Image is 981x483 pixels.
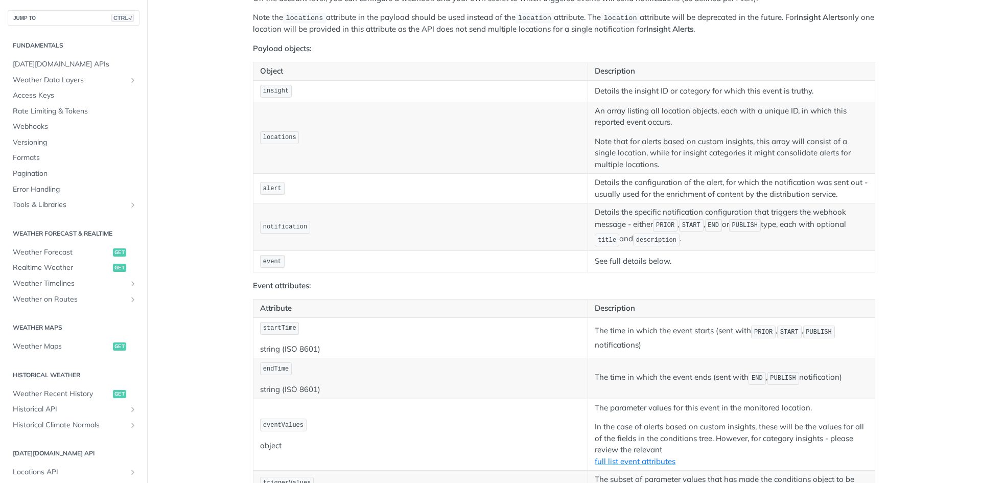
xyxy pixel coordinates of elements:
span: Tools & Libraries [13,200,126,210]
a: Historical Climate NormalsShow subpages for Historical Climate Normals [8,418,139,433]
a: Weather TimelinesShow subpages for Weather Timelines [8,276,139,291]
h2: Weather Forecast & realtime [8,229,139,238]
span: PUBLISH [770,375,796,382]
a: Rate Limiting & Tokens [8,104,139,119]
button: Show subpages for Historical Climate Normals [129,421,137,429]
p: string (ISO 8601) [260,343,581,355]
button: Show subpages for Tools & Libraries [129,201,137,209]
span: get [113,390,126,398]
p: Details the configuration of the alert, for which the notification was sent out - usually used fo... [595,177,868,200]
span: eventValues [263,422,303,429]
a: Weather Data LayersShow subpages for Weather Data Layers [8,73,139,88]
button: JUMP TOCTRL-/ [8,10,139,26]
span: Rate Limiting & Tokens [13,106,137,117]
a: Pagination [8,166,139,181]
a: Weather Mapsget [8,339,139,354]
a: Weather Recent Historyget [8,386,139,402]
p: An array listing all location objects, each with a unique ID, in which this reported event occurs. [595,105,868,128]
a: Versioning [8,135,139,150]
span: Weather Forecast [13,247,110,258]
p: Description [595,65,868,77]
h2: Historical Weather [8,371,139,380]
span: alert [263,185,282,192]
p: The time in which the event starts (sent with , , notifications) [595,325,868,351]
span: PRIOR [754,329,773,336]
span: PUBLISH [732,222,758,229]
p: Attribute [260,303,581,314]
span: Historical Climate Normals [13,420,126,430]
span: START [682,222,700,229]
p: The parameter values for this event in the monitored location. [595,402,868,414]
a: Webhooks [8,119,139,134]
a: Tools & LibrariesShow subpages for Tools & Libraries [8,197,139,213]
span: START [780,329,799,336]
button: Show subpages for Weather on Routes [129,295,137,304]
p: In the case of alerts based on custom insights, these will be the values for all of the fields in... [595,421,868,467]
span: Formats [13,153,137,163]
a: [DATE][DOMAIN_NAME] APIs [8,57,139,72]
button: Show subpages for Locations API [129,468,137,476]
span: notification [263,223,307,231]
p: Details the insight ID or category for which this event is truthy. [595,85,868,97]
span: event [263,258,282,265]
span: title [598,237,616,244]
p: Details the specific notification configuration that triggers the webhook message - either , , or... [595,206,868,247]
strong: Insight Alerts [797,12,844,22]
span: get [113,264,126,272]
span: Locations API [13,467,126,477]
span: CTRL-/ [111,14,134,22]
a: Weather Forecastget [8,245,139,260]
strong: Payload objects: [253,43,312,53]
span: Weather Maps [13,341,110,352]
span: Versioning [13,137,137,148]
span: get [113,248,126,257]
span: Weather Timelines [13,279,126,289]
p: Note that for alerts based on custom insights, this array will consist of a single location, whil... [595,136,868,171]
button: Show subpages for Weather Data Layers [129,76,137,84]
p: Description [595,303,868,314]
a: Realtime Weatherget [8,260,139,275]
span: [DATE][DOMAIN_NAME] APIs [13,59,137,70]
a: Historical APIShow subpages for Historical API [8,402,139,417]
a: full list event attributes [595,456,675,466]
span: startTime [263,325,296,332]
p: Note the attribute in the payload should be used instead of the attribute. The attribute will be ... [253,12,875,35]
a: Weather on RoutesShow subpages for Weather on Routes [8,292,139,307]
p: object [260,440,581,452]
span: endTime [263,365,289,373]
span: locations [286,14,323,22]
p: The time in which the event ends (sent with , notification) [595,371,868,386]
span: Realtime Weather [13,263,110,273]
span: PUBLISH [806,329,831,336]
span: insight [263,87,289,95]
a: Access Keys [8,88,139,103]
a: Formats [8,150,139,166]
p: Object [260,65,581,77]
span: Weather on Routes [13,294,126,305]
span: Pagination [13,169,137,179]
strong: Event attributes: [253,281,311,290]
span: Weather Data Layers [13,75,126,85]
span: locations [263,134,296,141]
h2: [DATE][DOMAIN_NAME] API [8,449,139,458]
span: get [113,342,126,351]
button: Show subpages for Historical API [129,405,137,413]
a: Error Handling [8,182,139,197]
a: Locations APIShow subpages for Locations API [8,465,139,480]
span: Webhooks [13,122,137,132]
span: location [518,14,551,22]
span: PRIOR [656,222,674,229]
span: Weather Recent History [13,389,110,399]
strong: Insight Alerts [646,24,693,34]
p: See full details below. [595,256,868,267]
button: Show subpages for Weather Timelines [129,280,137,288]
p: string (ISO 8601) [260,384,581,396]
span: Access Keys [13,90,137,101]
span: location [604,14,637,22]
span: END [752,375,763,382]
span: Historical API [13,404,126,415]
span: END [708,222,719,229]
span: Error Handling [13,185,137,195]
h2: Weather Maps [8,323,139,332]
h2: Fundamentals [8,41,139,50]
